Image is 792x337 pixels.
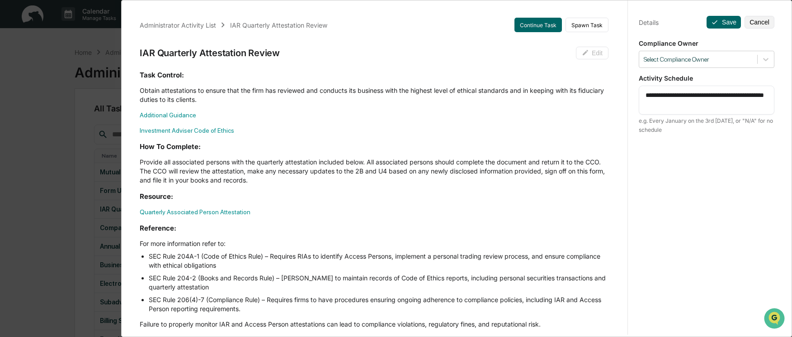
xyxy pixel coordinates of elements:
p: Provide all associated persons with the quarterly attestation included below. All associated pers... [140,158,608,185]
button: Save [707,16,741,29]
button: Continue Task [514,18,562,32]
a: 🔎Data Lookup [5,128,61,144]
strong: How To Complete: [140,142,201,151]
span: Data Lookup [18,131,57,140]
p: Activity Schedule [639,74,774,82]
strong: Resource: [140,192,173,201]
a: Powered byPylon [64,153,109,160]
strong: Reference: [140,224,176,232]
strong: Task Control: [140,71,184,79]
div: 🔎 [9,132,16,140]
a: 🖐️Preclearance [5,111,62,127]
div: 🖐️ [9,115,16,122]
button: Spawn Task [566,18,608,32]
div: 🗄️ [66,115,73,122]
p: For more information refer to: [140,239,608,248]
a: Quarterly Associated Person Attestation [140,208,250,216]
div: We're available if you need us! [31,78,114,86]
div: Start new chat [31,69,148,78]
div: Administrator Activity List [140,21,216,29]
a: Investment Adviser Code of Ethics [140,127,234,134]
span: Preclearance [18,114,58,123]
div: e.g. Every January on the 3rd [DATE], or "N/A" for no schedule [639,116,774,135]
iframe: Open customer support [763,307,787,332]
button: Cancel [745,16,774,29]
div: IAR Quarterly Attestation Review [230,21,327,29]
p: Failure to properly monitor IAR and Access Person attestations can lead to compliance violations,... [140,320,608,329]
p: Obtain attestations to ensure that the firm has reviewed and conducts its business with the highe... [140,86,608,104]
li: SEC Rule 206(4)-7 (Compliance Rule) – Requires firms to have procedures ensuring ongoing adherenc... [149,295,608,313]
div: IAR Quarterly Attestation Review [140,48,280,58]
button: Edit [576,47,608,59]
li: SEC Rule 204A-1 (Code of Ethics Rule) – Requires RIAs to identify Access Persons, implement a per... [149,252,608,270]
a: 🗄️Attestations [62,111,116,127]
p: How can we help? [9,19,165,34]
button: Start new chat [154,72,165,83]
li: SEC Rule 204-2 (Books and Records Rule) – [PERSON_NAME] to maintain records of Code of Ethics rep... [149,274,608,292]
span: Pylon [90,154,109,160]
p: Compliance Owner [639,39,774,47]
a: Additional Guidance [140,111,196,119]
span: Attestations [75,114,112,123]
img: 1746055101610-c473b297-6a78-478c-a979-82029cc54cd1 [9,69,25,86]
div: Details [639,19,659,26]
